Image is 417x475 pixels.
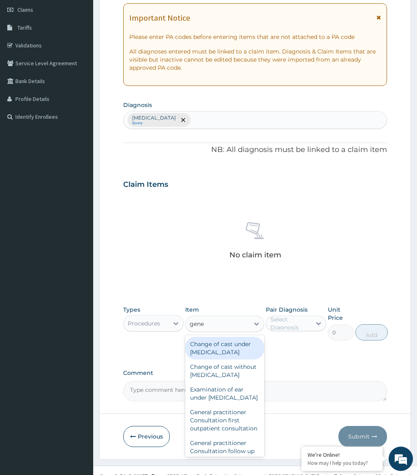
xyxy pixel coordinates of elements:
label: Unit Price [328,306,354,322]
div: Select Diagnosis [270,315,311,332]
label: Pair Diagnosis [266,306,308,314]
h1: Important Notice [129,13,190,22]
span: Claims [17,6,33,13]
div: We're Online! [308,451,376,458]
div: Procedures [128,319,160,327]
h3: Claim Items [123,180,168,189]
p: All diagnoses entered must be linked to a claim item. Diagnosis & Claim Items that are visible bu... [129,47,381,72]
label: Types [123,306,140,313]
span: Tariffs [17,24,32,31]
span: We're online! [47,102,112,184]
div: General practitioner Consultation first outpatient consultation [185,405,265,436]
button: Submit [338,426,387,447]
label: Item [185,306,199,314]
label: Diagnosis [123,101,152,109]
p: Please enter PA codes before entering items that are not attached to a PA code [129,33,381,41]
div: General practitioner Consultation follow up [185,436,265,458]
button: Add [355,324,388,340]
div: Minimize live chat window [133,4,152,24]
label: Comment [123,370,387,377]
p: How may I help you today? [308,460,376,466]
p: [MEDICAL_DATA] [132,115,176,121]
p: No claim item [229,251,281,259]
small: Query [132,121,176,125]
div: Examination of ear under [MEDICAL_DATA] [185,382,265,405]
p: NB: All diagnosis must be linked to a claim item [123,145,387,155]
div: Change of cast under [MEDICAL_DATA] [185,337,265,359]
button: Previous [123,426,170,447]
textarea: Type your message and hit 'Enter' [4,221,154,250]
img: d_794563401_company_1708531726252_794563401 [15,41,33,61]
span: remove selection option [180,116,187,124]
div: Chat with us now [42,45,136,56]
div: Change of cast without [MEDICAL_DATA] [185,359,265,382]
